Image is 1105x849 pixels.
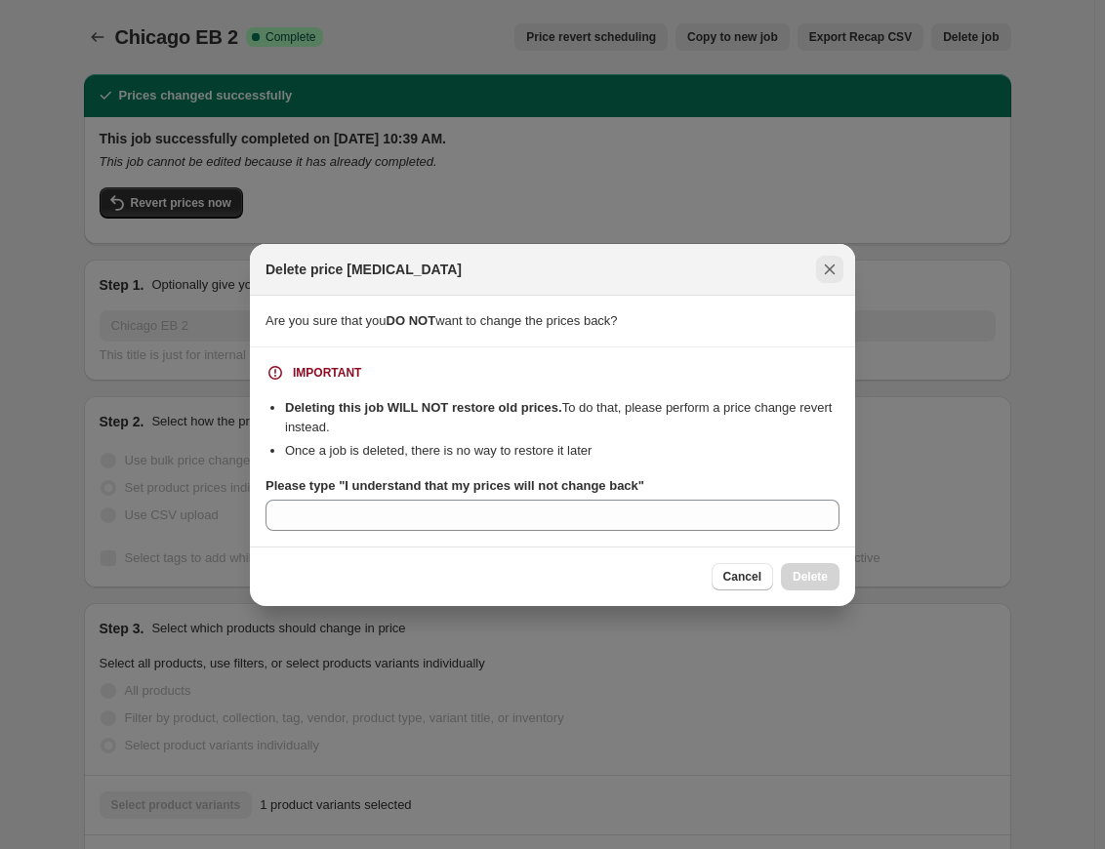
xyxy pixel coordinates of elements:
[387,313,436,328] b: DO NOT
[712,563,773,590] button: Cancel
[266,260,462,279] h2: Delete price [MEDICAL_DATA]
[266,313,618,328] span: Are you sure that you want to change the prices back?
[266,478,644,493] b: Please type "I understand that my prices will not change back"
[293,365,361,381] div: IMPORTANT
[285,400,562,415] b: Deleting this job WILL NOT restore old prices.
[723,569,761,585] span: Cancel
[816,256,843,283] button: Close
[285,398,839,437] li: To do that, please perform a price change revert instead.
[285,441,839,461] li: Once a job is deleted, there is no way to restore it later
